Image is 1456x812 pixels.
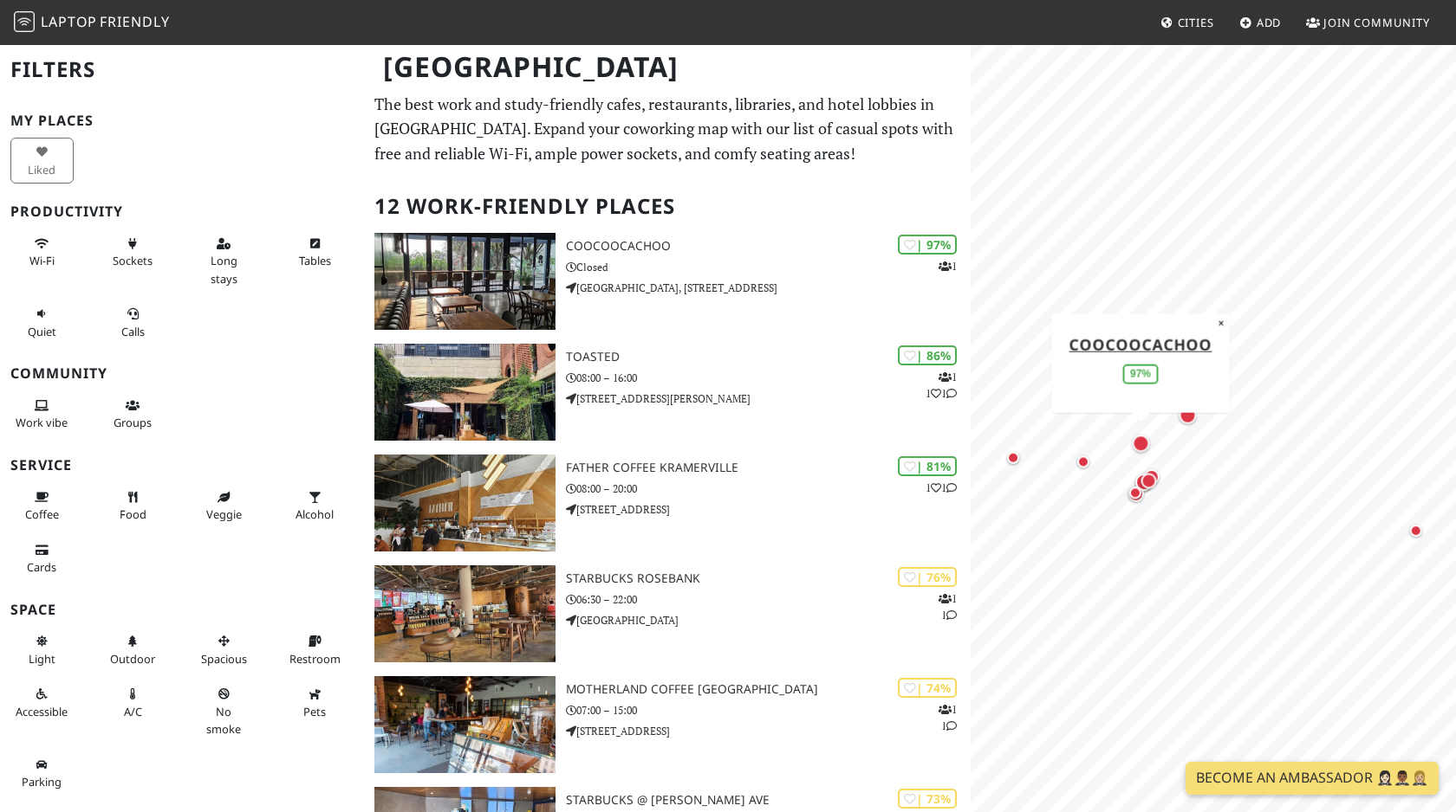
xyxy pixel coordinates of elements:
h2: 12 Work-Friendly Places [374,180,960,233]
span: Quiet [28,324,56,339]
a: Coocoocachoo [1069,333,1212,354]
a: Father Coffee Kramerville | 81% 11 Father Coffee Kramerville 08:00 – 20:00 [STREET_ADDRESS] [364,454,971,551]
h3: Starbucks Rosebank [566,571,971,586]
span: Power sockets [113,253,153,268]
span: Food [120,506,146,522]
div: Map marker [1141,466,1163,488]
span: Laptop [41,12,97,31]
button: Restroom [283,627,347,673]
p: [GEOGRAPHIC_DATA] [566,612,971,628]
button: Coffee [10,483,74,529]
div: Map marker [1406,520,1427,541]
h3: Motherland Coffee [GEOGRAPHIC_DATA] [566,682,971,697]
span: Join Community [1323,15,1430,30]
p: 08:00 – 20:00 [566,480,971,497]
span: Natural light [29,651,55,667]
p: [STREET_ADDRESS][PERSON_NAME] [566,390,971,407]
h3: Starbucks @ [PERSON_NAME] Ave [566,793,971,808]
span: Friendly [100,12,169,31]
img: Motherland Coffee Sturdee Avenue [374,676,556,773]
h3: Space [10,602,354,618]
p: 08:00 – 16:00 [566,370,971,386]
h1: [GEOGRAPHIC_DATA] [369,43,967,91]
div: | 76% [898,567,957,587]
button: Close popup [1213,313,1230,332]
p: Closed [566,259,971,275]
button: Calls [101,300,165,345]
p: [STREET_ADDRESS] [566,723,971,739]
p: [STREET_ADDRESS] [566,501,971,518]
p: The best work and study-friendly cafes, restaurants, libraries, and hotel lobbies in [GEOGRAPHIC_... [374,92,960,166]
p: 07:00 – 15:00 [566,702,971,719]
button: Long stays [192,229,256,293]
button: Cards [10,536,74,582]
button: Alcohol [283,483,347,529]
span: Video/audio calls [121,324,145,339]
button: Wi-Fi [10,229,74,275]
a: Motherland Coffee Sturdee Avenue | 74% 11 Motherland Coffee [GEOGRAPHIC_DATA] 07:00 – 15:00 [STRE... [364,676,971,773]
div: Map marker [1125,482,1147,505]
div: | 97% [898,235,957,255]
div: | 73% [898,789,957,809]
button: Tables [283,229,347,275]
span: Alcohol [296,506,334,522]
h3: Productivity [10,203,354,220]
h3: My Places [10,113,354,129]
img: LaptopFriendly [14,11,35,32]
h3: Coocoocachoo [566,239,971,254]
a: Join Community [1299,7,1437,38]
p: 1 [939,258,957,274]
span: Add [1257,15,1282,30]
div: Map marker [1003,447,1024,467]
span: Long stays [211,253,237,286]
button: Outdoor [101,627,165,673]
span: Veggie [206,506,242,522]
button: Sockets [101,229,165,275]
img: Starbucks Rosebank [374,565,556,662]
button: Parking [10,751,74,796]
span: Credit cards [27,559,56,575]
span: Accessible [16,704,68,719]
button: A/C [101,680,165,725]
img: Toasted [374,344,556,441]
span: Outdoor area [110,651,155,667]
span: Spacious [201,651,247,667]
div: | 86% [898,345,957,365]
h3: Community [10,365,354,382]
p: 1 1 [939,590,957,623]
div: | 81% [898,456,957,476]
a: Become an Ambassador 🤵🏻‍♀️🤵🏾‍♂️🤵🏼‍♀️ [1186,762,1439,795]
span: People working [16,415,68,430]
p: 1 1 [939,701,957,734]
button: No smoke [192,680,256,743]
h3: Toasted [566,350,971,364]
button: Quiet [10,300,74,345]
span: Coffee [25,506,59,522]
button: Accessible [10,680,74,725]
a: Add [1232,7,1289,38]
a: Cities [1154,7,1221,38]
img: Coocoocachoo [374,233,556,330]
span: Smoke free [206,704,241,737]
div: Map marker [1128,431,1153,455]
h2: Filters [10,43,354,96]
button: Light [10,627,74,673]
span: Restroom [289,651,341,667]
button: Veggie [192,483,256,529]
span: Parking [22,774,62,789]
a: Toasted | 86% 111 Toasted 08:00 – 16:00 [STREET_ADDRESS][PERSON_NAME] [364,344,971,441]
span: Pet friendly [303,704,326,719]
a: LaptopFriendly LaptopFriendly [14,8,170,38]
span: Air conditioned [124,704,142,719]
a: Starbucks Rosebank | 76% 11 Starbucks Rosebank 06:30 – 22:00 [GEOGRAPHIC_DATA] [364,565,971,662]
button: Spacious [192,627,256,673]
div: | 74% [898,678,957,698]
div: Map marker [1073,451,1094,472]
p: 1 1 1 [926,369,957,402]
img: Father Coffee Kramerville [374,454,556,551]
div: 97% [1123,364,1158,383]
p: [GEOGRAPHIC_DATA], [STREET_ADDRESS] [566,280,971,296]
span: Group tables [114,415,152,430]
button: Food [101,483,165,529]
button: Groups [101,391,165,437]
